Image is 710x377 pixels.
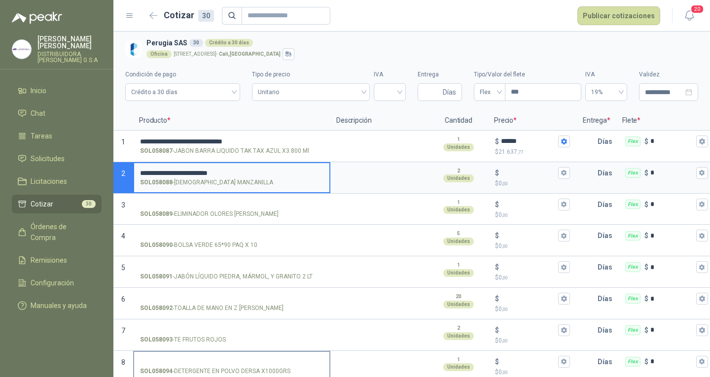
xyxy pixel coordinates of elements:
[31,153,65,164] span: Solicitudes
[140,272,173,281] strong: SOL058091
[457,167,460,175] p: 2
[598,195,616,214] p: Días
[474,70,581,79] label: Tipo/Valor del flete
[517,149,523,155] span: ,77
[498,306,508,312] span: 0
[131,85,234,100] span: Crédito a 30 días
[495,336,570,345] p: $
[31,199,53,209] span: Cotizar
[558,199,570,210] button: $$0,00
[558,136,570,147] button: $$21.637,77
[140,209,173,219] strong: SOL058089
[598,352,616,372] p: Días
[12,274,102,292] a: Configuración
[625,200,640,209] div: Flex
[598,257,616,277] p: Días
[125,40,142,58] img: Company Logo
[650,169,694,176] input: Flex $
[696,199,708,210] button: Flex $
[598,320,616,340] p: Días
[495,262,499,273] p: $
[140,170,323,177] input: SOL058088-[DEMOGRAPHIC_DATA] MANZANILLA
[501,264,556,271] input: $$0,00
[495,168,499,178] p: $
[121,201,125,209] span: 3
[625,325,640,335] div: Flex
[502,307,508,312] span: ,00
[495,147,570,157] p: $
[625,294,640,304] div: Flex
[140,304,284,313] p: - TOALLA DE MANO EN Z [PERSON_NAME]
[140,146,309,156] p: - JABON BARRA LIQUIDO TAK TAX AZUL X3.800 Ml
[31,108,45,119] span: Chat
[374,70,406,79] label: IVA
[121,358,125,366] span: 8
[696,293,708,305] button: Flex $
[443,363,474,371] div: Unidades
[644,230,648,241] p: $
[140,367,173,376] strong: SOL058094
[140,304,173,313] strong: SOL058092
[12,81,102,100] a: Inicio
[639,70,698,79] label: Validez
[501,201,556,208] input: $$0,00
[625,137,640,146] div: Flex
[650,264,694,271] input: Flex $
[258,85,363,100] span: Unitario
[650,137,694,145] input: Flex $
[625,231,640,241] div: Flex
[31,300,87,311] span: Manuales y ayuda
[12,217,102,247] a: Órdenes de Compra
[696,167,708,179] button: Flex $
[140,335,226,344] p: - TE FRUTOS ROJOS
[558,230,570,241] button: $$0,00
[558,324,570,336] button: $$0,00
[498,180,508,187] span: 0
[644,199,648,210] p: $
[502,181,508,186] span: ,00
[495,325,499,336] p: $
[488,111,577,131] p: Precio
[495,136,499,147] p: $
[121,170,125,177] span: 2
[457,230,460,238] p: 5
[330,111,429,131] p: Descripción
[457,136,460,143] p: 1
[12,104,102,123] a: Chat
[495,273,570,282] p: $
[498,274,508,281] span: 0
[502,338,508,343] span: ,00
[644,325,648,336] p: $
[140,240,257,250] p: - BOLSA VERDE 65*90 PAQ X 10
[443,206,474,214] div: Unidades
[121,327,125,335] span: 7
[498,211,508,218] span: 0
[146,37,694,48] h3: Perugia SAS
[650,326,694,334] input: Flex $
[429,111,488,131] p: Cantidad
[644,168,648,178] p: $
[495,199,499,210] p: $
[12,12,62,24] img: Logo peakr
[164,8,214,22] h2: Cotizar
[12,127,102,145] a: Tareas
[121,264,125,272] span: 5
[443,332,474,340] div: Unidades
[495,230,499,241] p: $
[502,212,508,218] span: ,00
[125,70,240,79] label: Condición de pago
[31,277,74,288] span: Configuración
[598,226,616,245] p: Días
[189,39,203,47] div: 30
[140,327,323,334] input: SOL058093-TE FRUTOS ROJOS
[502,370,508,375] span: ,00
[585,70,627,79] label: IVA
[121,295,125,303] span: 6
[558,356,570,368] button: $$0,00
[146,50,172,58] div: Oficina
[198,10,214,22] div: 30
[457,199,460,206] p: 1
[650,201,694,208] input: Flex $
[456,293,461,301] p: 20
[443,174,474,182] div: Unidades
